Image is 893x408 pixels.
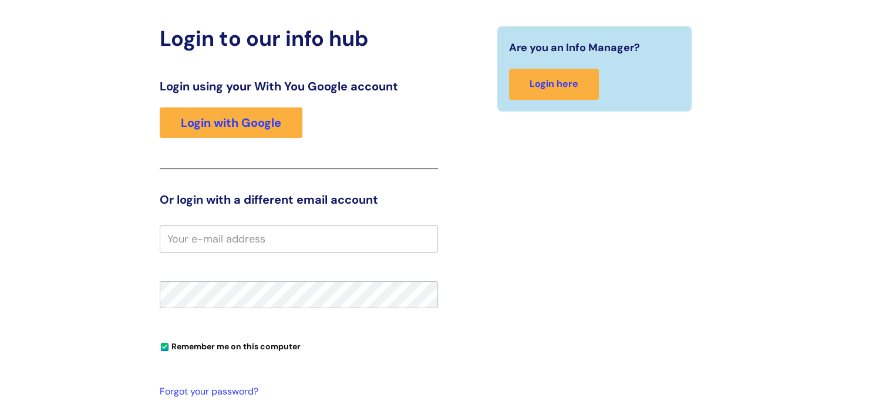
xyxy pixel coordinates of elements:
h3: Or login with a different email account [160,193,438,207]
h2: Login to our info hub [160,26,438,51]
a: Login with Google [160,107,302,138]
label: Remember me on this computer [160,339,301,352]
input: Remember me on this computer [161,343,169,351]
span: Are you an Info Manager? [509,38,640,57]
div: You can uncheck this option if you're logging in from a shared device [160,336,438,355]
h3: Login using your With You Google account [160,79,438,93]
input: Your e-mail address [160,225,438,252]
a: Login here [509,69,599,100]
a: Forgot your password? [160,383,432,400]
